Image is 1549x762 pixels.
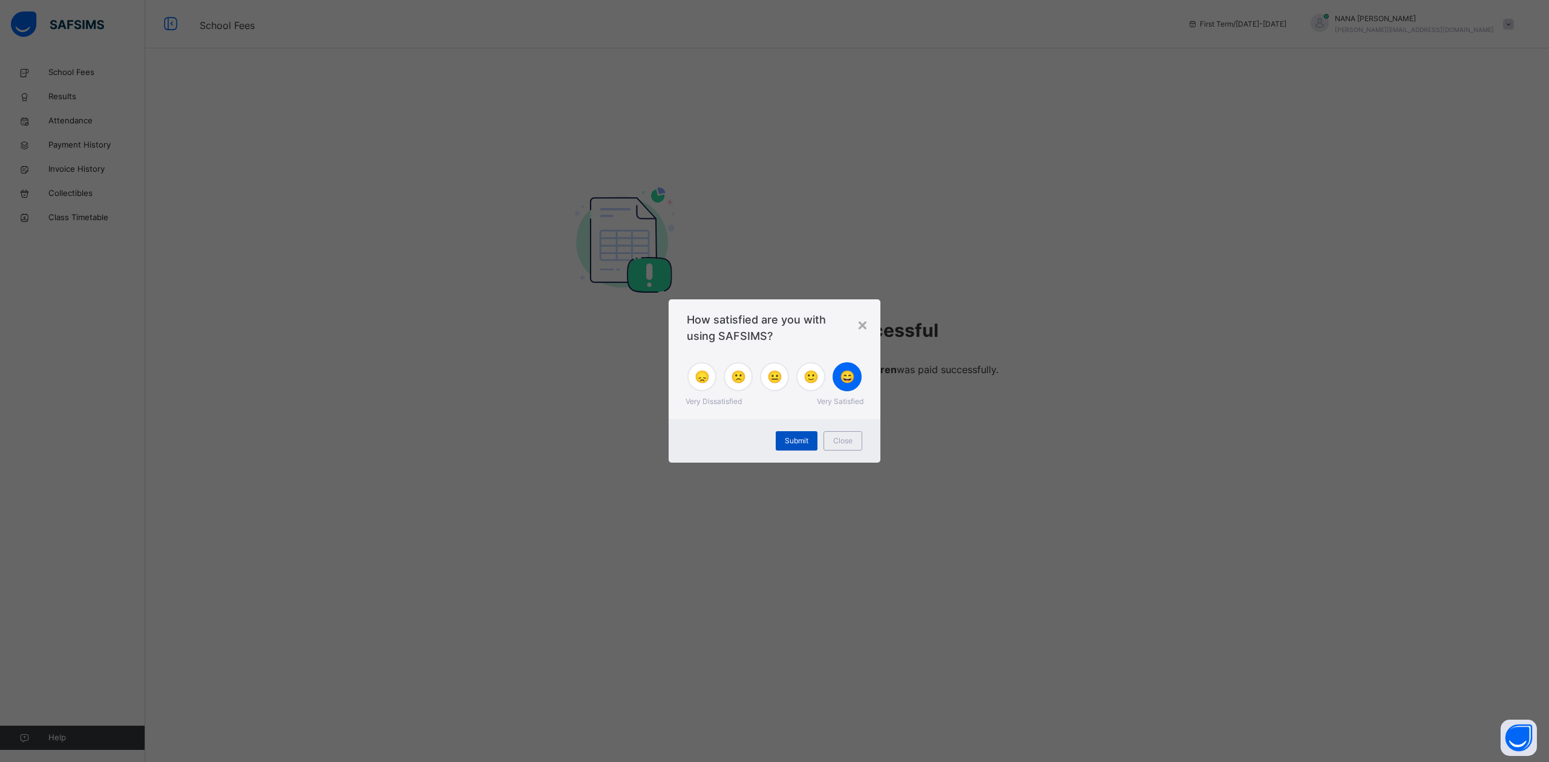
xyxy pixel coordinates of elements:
span: How satisfied are you with using SAFSIMS? [687,311,862,344]
span: Very Satisfied [817,396,863,407]
span: Submit [785,435,808,446]
span: 😞 [695,368,710,386]
span: 😄 [840,368,855,386]
span: 🙂 [804,368,819,386]
div: × [857,311,868,337]
span: 😐 [767,368,782,386]
button: Open asap [1501,720,1537,756]
span: Close [833,435,853,446]
span: 🙁 [731,368,746,386]
span: Very Dissatisfied [686,396,742,407]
